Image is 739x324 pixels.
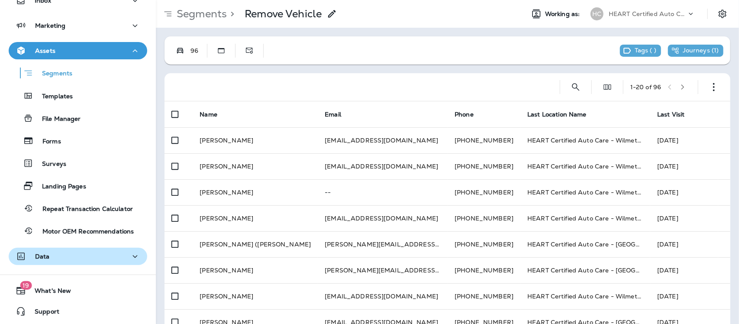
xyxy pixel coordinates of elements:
[715,6,730,22] button: Settings
[200,110,217,118] span: Name
[318,231,448,257] td: [PERSON_NAME][EMAIL_ADDRESS][DOMAIN_NAME]
[9,303,147,320] button: Support
[609,10,687,17] p: HEART Certified Auto Care
[325,189,441,196] p: --
[325,110,341,118] span: Email
[227,7,234,20] p: >
[448,231,520,257] td: [PHONE_NUMBER]
[448,179,520,205] td: [PHONE_NUMBER]
[520,179,650,205] td: HEART Certified Auto Care - Wilmette
[33,93,73,101] p: Templates
[9,199,147,217] button: Repeat Transaction Calculator
[591,7,603,20] div: HC
[650,231,730,257] td: [DATE]
[630,84,661,91] div: 1 - 20 of 96
[318,257,448,283] td: [PERSON_NAME][EMAIL_ADDRESS][PERSON_NAME][DOMAIN_NAME]
[448,205,520,231] td: [PHONE_NUMBER]
[213,42,230,59] button: Static
[9,17,147,34] button: Marketing
[650,153,730,179] td: [DATE]
[527,110,587,118] span: Last Location Name
[318,205,448,231] td: [EMAIL_ADDRESS][DOMAIN_NAME]
[33,160,66,168] p: Surveys
[448,257,520,283] td: [PHONE_NUMBER]
[9,222,147,240] button: Motor OEM Recommendations
[567,78,584,96] button: Search Segments
[171,42,189,59] button: Possession
[520,283,650,309] td: HEART Certified Auto Care - Wilmette
[35,47,55,54] p: Assets
[193,179,318,205] td: [PERSON_NAME]
[35,22,65,29] p: Marketing
[520,257,650,283] td: HEART Certified Auto Care - [GEOGRAPHIC_DATA]
[9,154,147,172] button: Surveys
[193,231,318,257] td: [PERSON_NAME] ([PERSON_NAME]
[657,110,684,118] span: Last Visit
[650,283,730,309] td: [DATE]
[193,127,318,153] td: [PERSON_NAME]
[650,179,730,205] td: [DATE]
[35,253,50,260] p: Data
[9,64,147,82] button: Segments
[650,127,730,153] td: [DATE]
[33,115,81,123] p: File Manager
[455,110,474,118] span: Phone
[26,308,59,318] span: Support
[448,283,520,309] td: [PHONE_NUMBER]
[448,153,520,179] td: [PHONE_NUMBER]
[9,87,147,105] button: Templates
[599,78,616,96] button: Edit Fields
[34,138,61,146] p: Forms
[683,47,719,55] p: Journeys ( 1 )
[34,228,134,236] p: Motor OEM Recommendations
[9,109,147,127] button: File Manager
[620,45,661,57] div: This segment has no tags
[245,7,322,20] p: Remove Vehicle
[520,231,650,257] td: HEART Certified Auto Care - [GEOGRAPHIC_DATA]
[9,248,147,265] button: Data
[193,205,318,231] td: [PERSON_NAME]
[318,127,448,153] td: [EMAIL_ADDRESS][DOMAIN_NAME]
[9,177,147,195] button: Landing Pages
[9,282,147,299] button: 19What's New
[173,7,227,20] p: Segments
[9,42,147,59] button: Assets
[189,47,207,54] div: 96
[318,283,448,309] td: [EMAIL_ADDRESS][DOMAIN_NAME]
[520,127,650,153] td: HEART Certified Auto Care - Wilmette
[520,205,650,231] td: HEART Certified Auto Care - Wilmette
[650,205,730,231] td: [DATE]
[33,70,72,78] p: Segments
[33,183,86,191] p: Landing Pages
[193,153,318,179] td: [PERSON_NAME]
[34,205,133,214] p: Repeat Transaction Calculator
[193,283,318,309] td: [PERSON_NAME]
[193,257,318,283] td: [PERSON_NAME]
[318,153,448,179] td: [EMAIL_ADDRESS][DOMAIN_NAME]
[448,127,520,153] td: [PHONE_NUMBER]
[241,42,258,59] button: Distinct Emails
[650,257,730,283] td: [DATE]
[635,47,656,55] p: Tags ( )
[20,281,32,290] span: 19
[520,153,650,179] td: HEART Certified Auto Care - Wilmette
[545,10,582,18] span: Working as:
[26,287,71,298] span: What's New
[9,132,147,150] button: Forms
